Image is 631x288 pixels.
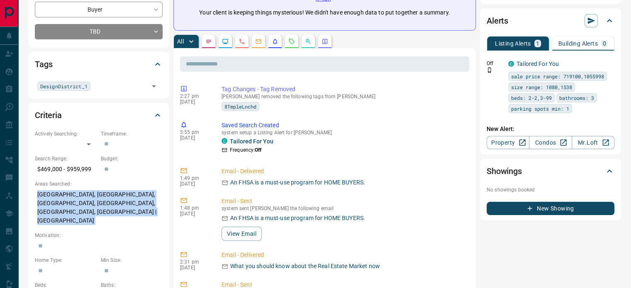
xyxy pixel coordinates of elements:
[222,85,466,94] p: Tag Changes - Tag Removed
[35,130,97,138] p: Actively Searching:
[322,38,328,45] svg: Agent Actions
[230,138,273,145] a: Tailored For You
[180,181,209,187] p: [DATE]
[230,262,380,271] p: What you should know about the Real Estate Market now
[35,257,97,264] p: Home Type:
[230,214,365,223] p: An FHSA is a must-use program for HOME BUYERS.
[508,61,514,67] div: condos.ca
[487,202,614,215] button: New Showing
[230,146,261,154] p: Frequency:
[180,129,209,135] p: 5:55 pm
[255,38,262,45] svg: Emails
[487,186,614,194] p: No showings booked
[180,259,209,265] p: 2:31 pm
[222,251,466,259] p: Email - Delivered
[288,38,295,45] svg: Requests
[222,138,227,144] div: condos.ca
[101,155,163,162] p: Budget:
[180,135,209,141] p: [DATE]
[35,109,62,122] h2: Criteria
[559,94,594,102] span: bathrooms: 3
[487,67,492,73] svg: Push Notification Only
[35,180,163,188] p: Areas Searched:
[35,155,97,162] p: Search Range:
[35,105,163,125] div: Criteria
[558,41,598,46] p: Building Alerts
[180,99,209,105] p: [DATE]
[35,2,163,17] div: Buyer
[487,125,614,133] p: New Alert:
[487,136,529,149] a: Property
[148,80,160,92] button: Open
[35,24,163,39] div: TBD
[222,197,466,206] p: Email - Sent
[516,61,559,67] a: Tailored For You
[180,205,209,211] p: 1:48 pm
[603,41,606,46] p: 0
[511,94,552,102] span: beds: 2-2,3-99
[180,211,209,217] p: [DATE]
[40,82,88,90] span: DesignDistrict_1
[222,227,262,241] button: View Email
[487,11,614,31] div: Alerts
[222,38,229,45] svg: Lead Browsing Activity
[536,41,539,46] p: 1
[180,265,209,271] p: [DATE]
[101,130,163,138] p: Timeframe:
[101,257,163,264] p: Min Size:
[222,94,466,99] p: [PERSON_NAME] removed the following tags from [PERSON_NAME]
[487,14,508,27] h2: Alerts
[35,232,163,239] p: Motivation:
[529,136,572,149] a: Condos
[511,83,572,91] span: size range: 1080,1538
[239,38,245,45] svg: Calls
[35,54,163,74] div: Tags
[35,58,52,71] h2: Tags
[199,8,450,17] p: Your client is keeping things mysterious! We didn't have enough data to put together a summary.
[35,188,163,227] p: [GEOGRAPHIC_DATA], [GEOGRAPHIC_DATA], [GEOGRAPHIC_DATA], [GEOGRAPHIC_DATA], [GEOGRAPHIC_DATA], [G...
[495,41,531,46] p: Listing Alerts
[255,147,261,153] strong: Off
[572,136,614,149] a: Mr.Loft
[222,206,466,211] p: system sent [PERSON_NAME] the following email
[35,162,97,176] p: $469,000 - $959,999
[305,38,312,45] svg: Opportunities
[511,104,569,113] span: parking spots min: 1
[224,102,256,111] span: 8TmpleLnchd
[180,93,209,99] p: 2:27 pm
[487,165,522,178] h2: Showings
[511,72,604,80] span: sale price range: 719100,1055998
[222,167,466,176] p: Email - Delivered
[177,39,184,44] p: All
[222,130,466,136] p: system setup a Listing Alert for [PERSON_NAME]
[180,175,209,181] p: 1:49 pm
[487,60,503,67] p: Off
[230,178,365,187] p: An FHSA is a must-use program for HOME BUYERS.
[222,121,466,130] p: Saved Search Created
[205,38,212,45] svg: Notes
[487,161,614,181] div: Showings
[272,38,278,45] svg: Listing Alerts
